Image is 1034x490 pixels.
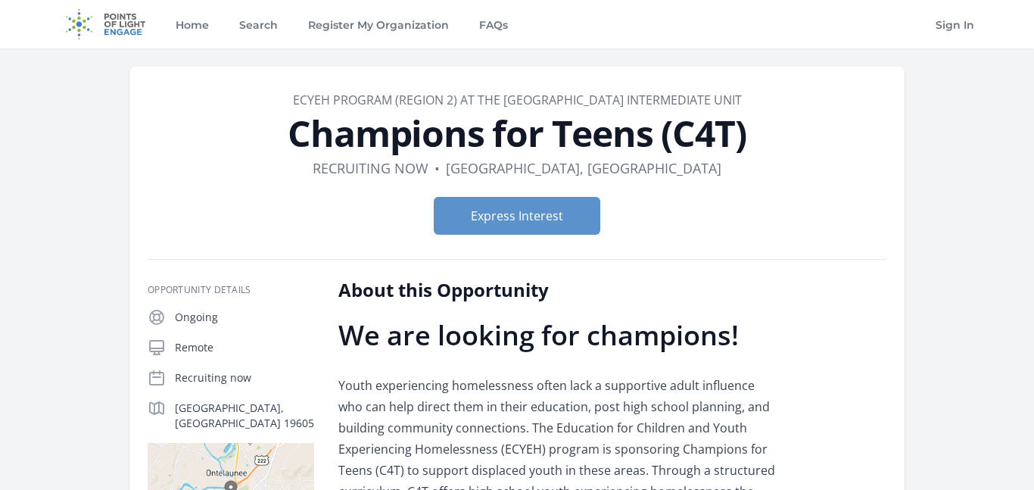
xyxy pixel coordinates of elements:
[148,115,886,151] h1: Champions for Teens (C4T)
[446,158,721,179] dd: [GEOGRAPHIC_DATA], [GEOGRAPHIC_DATA]
[175,401,314,431] p: [GEOGRAPHIC_DATA], [GEOGRAPHIC_DATA] 19605
[293,92,742,108] a: ECYEH Program (Region 2) at the [GEOGRAPHIC_DATA] Intermediate Unit
[175,310,314,325] p: Ongoing
[175,340,314,355] p: Remote
[313,158,428,179] dd: Recruiting now
[338,278,781,302] h2: About this Opportunity
[338,317,739,354] strong: We are looking for champions!
[148,284,314,296] h3: Opportunity Details
[434,158,440,179] div: •
[434,197,600,235] button: Express Interest
[175,370,314,385] p: Recruiting now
